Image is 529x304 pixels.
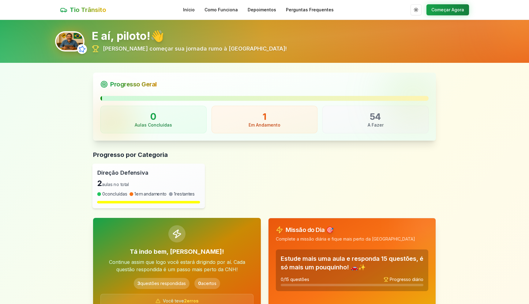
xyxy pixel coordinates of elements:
[100,247,253,256] h3: Tá indo bem, [PERSON_NAME]!
[102,182,129,187] span: aulas no total
[390,276,423,283] span: Progresso diário
[134,191,166,197] span: 1 em andamento
[106,111,201,122] p: 0
[426,4,469,15] button: Começar Agora
[276,236,428,242] p: Complete a missão diária e fique mais perto da [GEOGRAPHIC_DATA]
[329,111,422,122] p: 54
[328,122,423,128] p: A Fazer
[281,276,309,283] span: 0/15 questões
[281,254,423,272] h3: Estude mais uma aula e responda 15 questões, é só mais um pouquinho! 🚗✨
[286,226,334,234] h3: Missão do Dia 🎯
[97,179,200,188] div: 2
[55,31,84,52] img: Tio Trânsito
[218,111,311,122] p: 1
[92,30,474,42] h1: E aí, piloto! 👋
[184,298,199,303] span: 2 erros
[93,150,436,159] h3: Progresso por Categoria
[286,7,334,13] a: Perguntas Frequentes
[248,7,276,13] a: Depoimentos
[137,281,140,286] span: 3
[198,281,201,286] span: 0
[183,7,195,13] a: Início
[194,278,220,289] div: acertos
[102,191,127,197] span: 0 concluídas
[97,169,200,177] h4: Direção Defensiva
[134,278,189,289] div: questões respondidas
[204,7,238,13] a: Como Funciona
[163,298,199,304] span: Você teve
[103,44,287,53] p: [PERSON_NAME] começar sua jornada rumo à [GEOGRAPHIC_DATA]!
[70,6,106,14] span: Tio Trânsito
[174,191,194,197] span: 1 restantes
[100,258,253,273] p: Continue assim que logo você estará dirigindo por aí. Cada questão respondida é um passo mais per...
[106,122,201,128] p: Aulas Concluídas
[110,80,157,89] span: Progresso Geral
[60,6,106,14] a: Tio Trânsito
[217,122,313,128] p: Em Andamento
